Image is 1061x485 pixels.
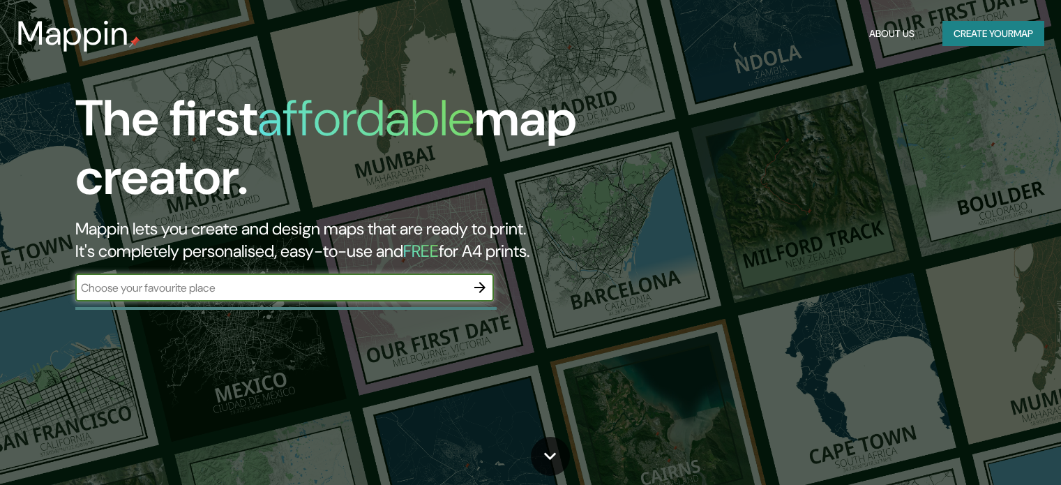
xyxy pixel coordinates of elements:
img: mappin-pin [129,36,140,47]
h1: The first map creator. [75,89,606,218]
h3: Mappin [17,14,129,53]
button: Create yourmap [942,21,1044,47]
h1: affordable [257,86,474,151]
input: Choose your favourite place [75,280,466,296]
h2: Mappin lets you create and design maps that are ready to print. It's completely personalised, eas... [75,218,606,262]
h5: FREE [403,240,439,262]
button: About Us [864,21,920,47]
